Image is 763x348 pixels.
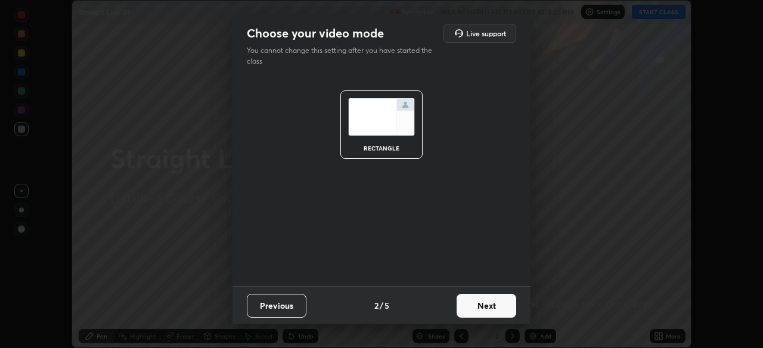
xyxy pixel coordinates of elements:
[348,98,415,136] img: normalScreenIcon.ae25ed63.svg
[457,294,516,318] button: Next
[247,26,384,41] h2: Choose your video mode
[247,294,306,318] button: Previous
[374,299,379,312] h4: 2
[466,30,506,37] h5: Live support
[380,299,383,312] h4: /
[384,299,389,312] h4: 5
[358,145,405,151] div: rectangle
[247,45,440,67] p: You cannot change this setting after you have started the class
